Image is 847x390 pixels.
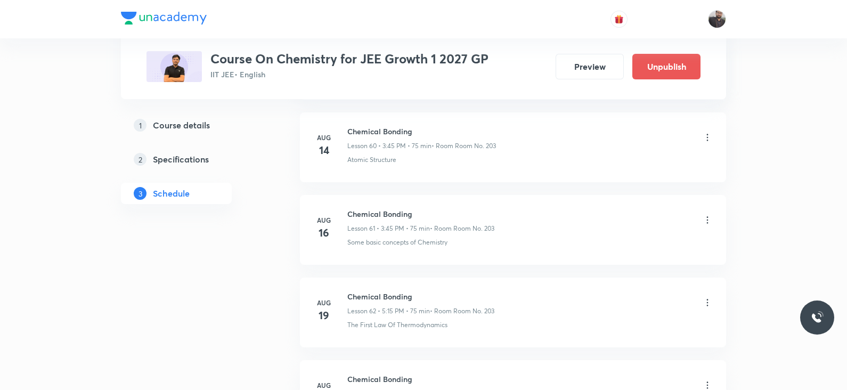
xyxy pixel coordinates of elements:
h6: Chemical Bonding [347,126,496,137]
p: 3 [134,187,146,200]
img: Company Logo [121,12,207,25]
h5: Course details [153,119,210,132]
p: 2 [134,153,146,166]
h6: Aug [313,133,335,142]
p: Lesson 62 • 5:15 PM • 75 min [347,306,430,316]
button: Unpublish [632,54,701,79]
p: Atomic Structure [347,155,396,165]
a: 1Course details [121,115,266,136]
h5: Specifications [153,153,209,166]
button: Preview [556,54,624,79]
p: Some basic concepts of Chemistry [347,238,447,247]
a: 2Specifications [121,149,266,170]
p: Lesson 61 • 3:45 PM • 75 min [347,224,430,233]
h6: Aug [313,380,335,390]
h6: Chemical Bonding [347,373,494,385]
img: Vishal Choudhary [708,10,726,28]
h6: Aug [313,298,335,307]
p: • Room Room No. 203 [430,306,494,316]
h6: Chemical Bonding [347,208,494,220]
p: • Room Room No. 203 [430,224,494,233]
p: The First Law Of Thermodynamics [347,320,447,330]
a: Company Logo [121,12,207,27]
p: Lesson 60 • 3:45 PM • 75 min [347,141,431,151]
img: ttu [811,311,824,324]
p: 1 [134,119,146,132]
h6: Aug [313,215,335,225]
img: avatar [614,14,624,24]
h4: 16 [313,225,335,241]
img: FF7E6926-D105-40DE-AB7D-8AD8404086B6_plus.png [146,51,202,82]
h4: 19 [313,307,335,323]
h6: Chemical Bonding [347,291,494,302]
button: avatar [610,11,628,28]
p: IIT JEE • English [210,69,488,80]
h3: Course On Chemistry for JEE Growth 1 2027 GP [210,51,488,67]
h4: 14 [313,142,335,158]
p: • Room Room No. 203 [431,141,496,151]
h5: Schedule [153,187,190,200]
